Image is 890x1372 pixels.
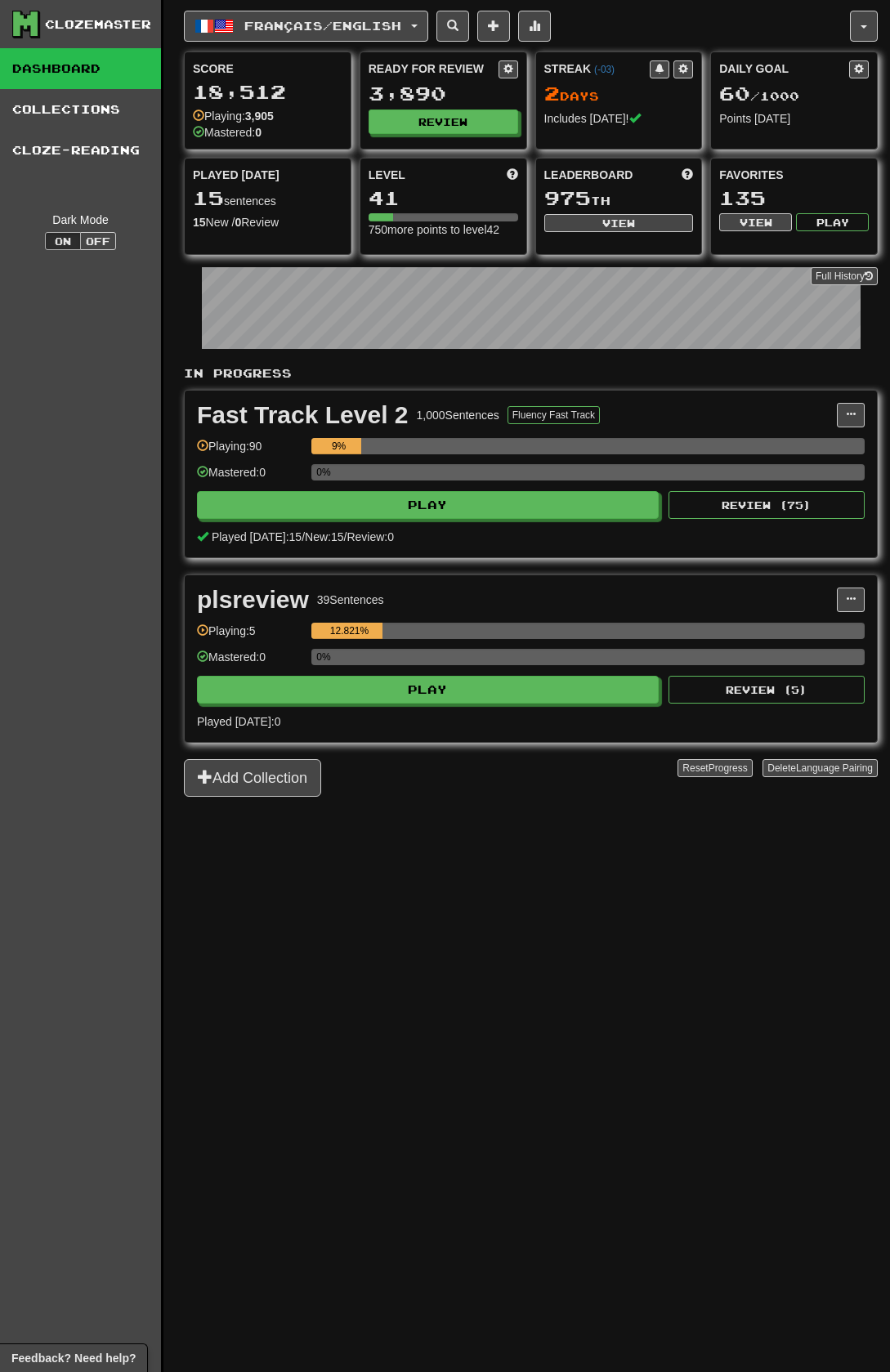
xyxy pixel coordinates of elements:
[184,759,321,797] button: Add Collection
[193,167,280,183] span: Played [DATE]
[193,82,342,102] div: 18,512
[544,60,651,77] div: Streak
[544,110,694,127] div: Includes [DATE]!
[305,530,343,543] span: New: 15
[316,623,382,639] div: 12.821%
[369,83,518,104] div: 3,890
[197,676,659,704] button: Play
[235,216,241,229] strong: 0
[347,530,394,543] span: Review: 0
[417,407,499,423] div: 1,000 Sentences
[45,16,151,33] div: Clozemaster
[45,232,81,250] button: On
[193,216,206,229] strong: 15
[436,11,469,42] button: Search sentences
[796,213,869,231] button: Play
[796,762,873,774] span: Language Pairing
[197,403,409,427] div: Fast Track Level 2
[245,109,274,123] strong: 3,905
[212,530,302,543] span: Played [DATE]: 15
[477,11,510,42] button: Add sentence to collection
[193,108,274,124] div: Playing:
[193,188,342,209] div: sentences
[255,126,262,139] strong: 0
[719,82,750,105] span: 60
[12,212,149,228] div: Dark Mode
[544,188,694,209] div: th
[184,11,428,42] button: Français/English
[518,11,551,42] button: More stats
[544,83,694,105] div: Day s
[193,124,262,141] div: Mastered:
[669,676,865,704] button: Review (5)
[709,762,748,774] span: Progress
[369,167,405,183] span: Level
[344,530,347,543] span: /
[302,530,305,543] span: /
[719,89,799,103] span: / 1000
[594,64,615,75] a: (-03)
[369,188,518,208] div: 41
[719,167,869,183] div: Favorites
[197,438,303,465] div: Playing: 90
[678,759,752,777] button: ResetProgress
[719,213,792,231] button: View
[719,110,869,127] div: Points [DATE]
[669,491,865,519] button: Review (75)
[316,438,361,454] div: 9%
[11,1350,136,1366] span: Open feedback widget
[508,406,600,424] button: Fluency Fast Track
[544,186,591,209] span: 975
[369,60,499,77] div: Ready for Review
[193,214,342,230] div: New / Review
[719,188,869,208] div: 135
[682,167,693,183] span: This week in points, UTC
[544,82,560,105] span: 2
[244,19,401,33] span: Français / English
[544,214,694,232] button: View
[197,464,303,491] div: Mastered: 0
[184,365,878,382] p: In Progress
[369,221,518,238] div: 750 more points to level 42
[193,60,342,77] div: Score
[197,623,303,650] div: Playing: 5
[317,592,384,608] div: 39 Sentences
[197,588,309,612] div: plsreview
[369,109,518,134] button: Review
[544,167,633,183] span: Leaderboard
[197,715,280,728] span: Played [DATE]: 0
[719,60,849,78] div: Daily Goal
[80,232,116,250] button: Off
[197,491,659,519] button: Play
[193,186,224,209] span: 15
[197,649,303,676] div: Mastered: 0
[507,167,518,183] span: Score more points to level up
[811,267,878,285] a: Full History
[763,759,878,777] button: DeleteLanguage Pairing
